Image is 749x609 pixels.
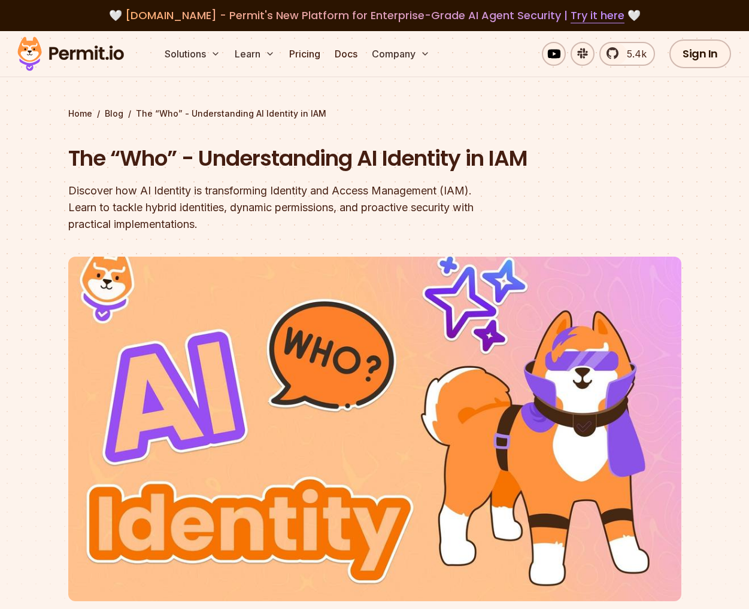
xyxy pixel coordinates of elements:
img: The “Who” - Understanding AI Identity in IAM [68,257,681,601]
a: Blog [105,108,123,120]
div: / / [68,108,681,120]
h1: The “Who” - Understanding AI Identity in IAM [68,144,528,173]
a: Try it here [571,8,624,23]
span: [DOMAIN_NAME] - Permit's New Platform for Enterprise-Grade AI Agent Security | [125,8,624,23]
img: Permit logo [12,34,129,74]
a: Pricing [284,42,325,66]
a: Sign In [669,39,731,68]
button: Company [367,42,435,66]
a: Home [68,108,92,120]
button: Learn [230,42,280,66]
span: 5.4k [620,47,647,61]
div: 🤍 🤍 [29,7,720,24]
div: Discover how AI Identity is transforming Identity and Access Management (IAM). Learn to tackle hy... [68,182,528,233]
a: Docs [330,42,362,66]
button: Solutions [160,42,225,66]
a: 5.4k [599,42,655,66]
